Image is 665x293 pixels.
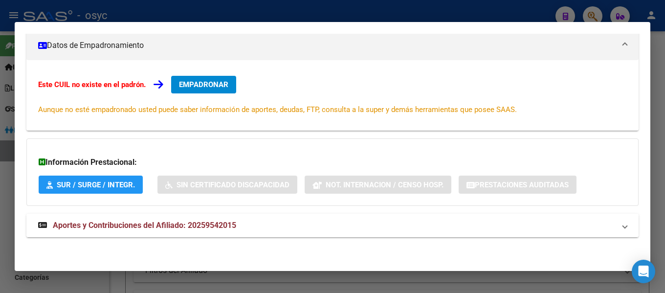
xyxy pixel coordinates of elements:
button: Prestaciones Auditadas [459,176,576,194]
span: Aportes y Contribuciones del Afiliado: 20259542015 [53,221,236,230]
strong: Este CUIL no existe en el padrón. [38,80,146,89]
span: Prestaciones Auditadas [475,180,569,189]
button: Sin Certificado Discapacidad [157,176,297,194]
span: Sin Certificado Discapacidad [177,180,289,189]
span: EMPADRONAR [179,80,228,89]
span: SUR / SURGE / INTEGR. [57,180,135,189]
div: Datos de Empadronamiento [26,60,639,131]
button: EMPADRONAR [171,76,236,93]
button: SUR / SURGE / INTEGR. [39,176,143,194]
h3: Información Prestacional: [39,157,626,168]
span: Not. Internacion / Censo Hosp. [326,180,443,189]
div: Open Intercom Messenger [632,260,655,283]
mat-expansion-panel-header: Datos de Empadronamiento [26,31,639,60]
mat-panel-title: Datos de Empadronamiento [38,40,615,51]
button: Not. Internacion / Censo Hosp. [305,176,451,194]
mat-expansion-panel-header: Aportes y Contribuciones del Afiliado: 20259542015 [26,214,639,237]
span: Aunque no esté empadronado usted puede saber información de aportes, deudas, FTP, consulta a la s... [38,105,517,114]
